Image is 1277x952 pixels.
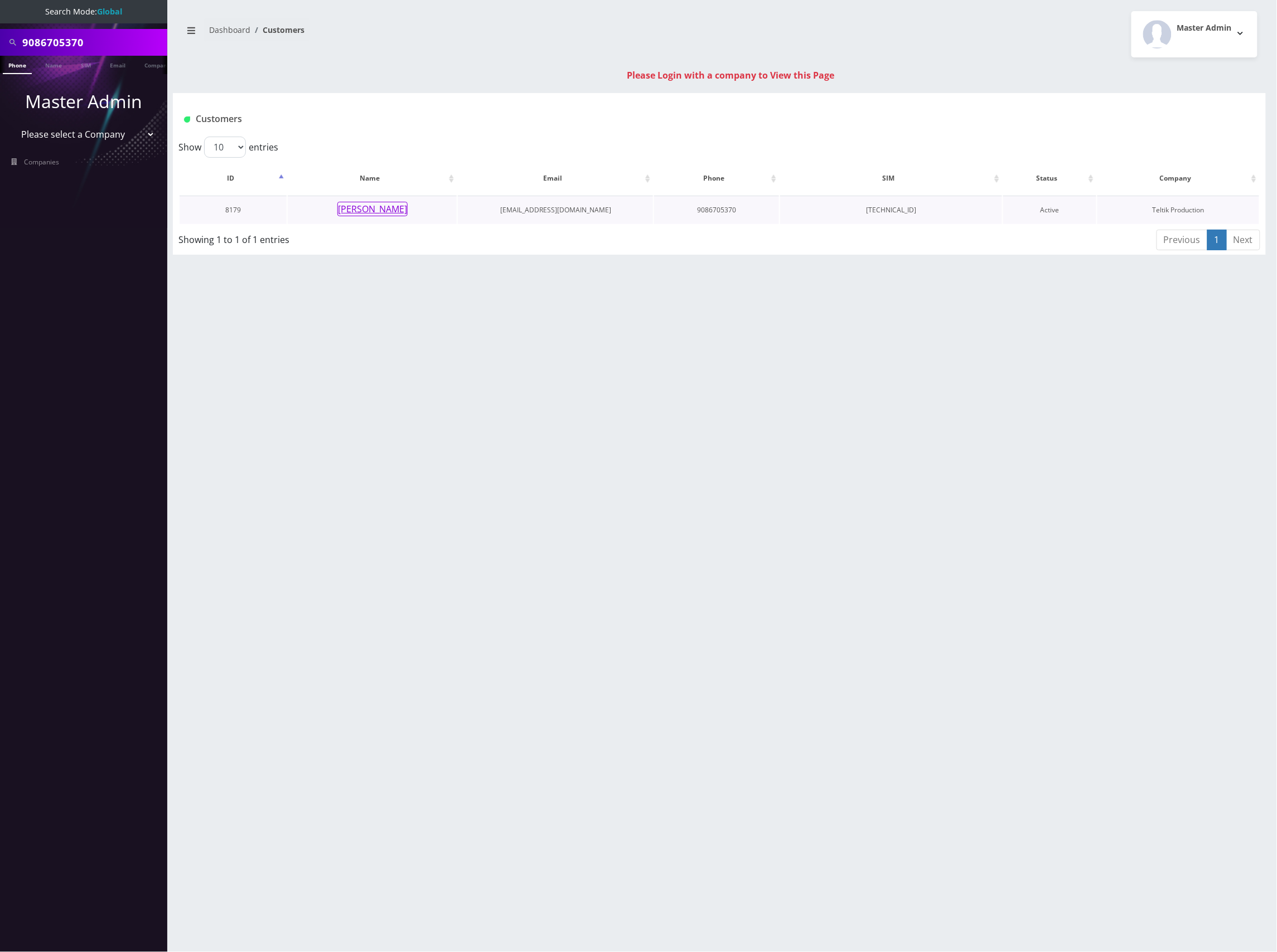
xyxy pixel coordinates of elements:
td: 8179 [180,196,287,224]
h1: Customers [184,114,1073,124]
a: Dashboard [209,25,250,35]
a: Email [104,56,131,73]
td: [TECHNICAL_ID] [780,196,1002,224]
label: Show entries [178,137,278,158]
nav: breadcrumb [181,18,711,50]
th: Status: activate to sort column ascending [1003,162,1096,195]
th: Name: activate to sort column ascending [288,162,457,195]
th: ID: activate to sort column descending [180,162,287,195]
td: 9086705370 [654,196,779,224]
a: Phone [3,56,32,74]
button: Master Admin [1131,11,1257,57]
span: Companies [25,157,60,167]
th: Phone: activate to sort column ascending [654,162,779,195]
th: Company: activate to sort column ascending [1097,162,1259,195]
input: Search All Companies [22,32,165,53]
th: Email: activate to sort column ascending [458,162,653,195]
a: SIM [75,56,96,73]
th: SIM: activate to sort column ascending [780,162,1002,195]
h2: Master Admin [1177,23,1232,33]
td: Teltik Production [1097,196,1259,224]
td: Active [1003,196,1096,224]
span: Search Mode: [45,6,122,17]
a: Next [1226,230,1260,250]
li: Customers [250,24,304,36]
a: Previous [1157,230,1208,250]
td: [EMAIL_ADDRESS][DOMAIN_NAME] [458,196,653,224]
a: 1 [1207,230,1227,250]
a: Name [40,56,67,73]
strong: Global [97,6,122,17]
div: Please Login with a company to View this Page [184,69,1277,82]
select: Showentries [204,137,246,158]
button: [PERSON_NAME] [337,202,408,216]
a: Company [139,56,176,73]
div: Showing 1 to 1 of 1 entries [178,229,621,246]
